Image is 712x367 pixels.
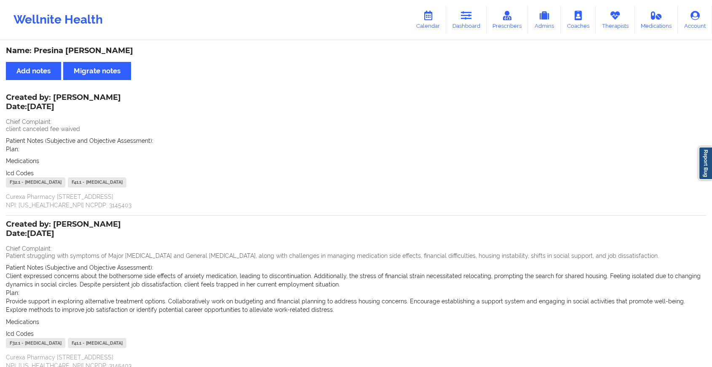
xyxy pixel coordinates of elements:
[6,137,153,144] span: Patient Notes (Subjective and Objective Assessment):
[6,330,34,337] span: Icd Codes
[6,193,706,209] p: Curexa Pharmacy [STREET_ADDRESS] NPI: [US_HEALTHCARE_NPI] NCPDP: 3145403
[6,245,52,252] span: Chief Complaint:
[6,62,61,80] button: Add notes
[6,46,706,56] div: Name: Presina [PERSON_NAME]
[635,6,678,34] a: Medications
[6,297,706,314] p: Provide support in exploring alternative treatment options. Collaboratively work on budgeting and...
[6,125,706,133] p: client canceled fee waived
[6,102,121,113] p: Date: [DATE]
[6,338,65,348] div: F32.1 - [MEDICAL_DATA]
[561,6,596,34] a: Coaches
[6,158,39,164] span: Medications
[596,6,635,34] a: Therapists
[6,170,34,177] span: Icd Codes
[6,93,121,113] div: Created by: [PERSON_NAME]
[68,177,126,188] div: F41.1 - [MEDICAL_DATA]
[446,6,487,34] a: Dashboard
[6,146,19,153] span: Plan:
[68,338,126,348] div: F41.1 - [MEDICAL_DATA]
[6,228,121,239] p: Date: [DATE]
[6,319,39,325] span: Medications
[6,252,706,260] p: Patient struggling with symptoms of Major [MEDICAL_DATA] and General [MEDICAL_DATA], along with c...
[6,118,52,125] span: Chief Complaint:
[6,272,706,289] p: Client expressed concerns about the bothersome side effects of anxiety medication, leading to dis...
[699,147,712,180] a: Report Bug
[6,220,121,239] div: Created by: [PERSON_NAME]
[6,177,65,188] div: F32.1 - [MEDICAL_DATA]
[6,289,19,296] span: Plan:
[528,6,561,34] a: Admins
[6,264,153,271] span: Patient Notes (Subjective and Objective Assessment):
[63,62,131,80] button: Migrate notes
[410,6,446,34] a: Calendar
[678,6,712,34] a: Account
[487,6,528,34] a: Prescribers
